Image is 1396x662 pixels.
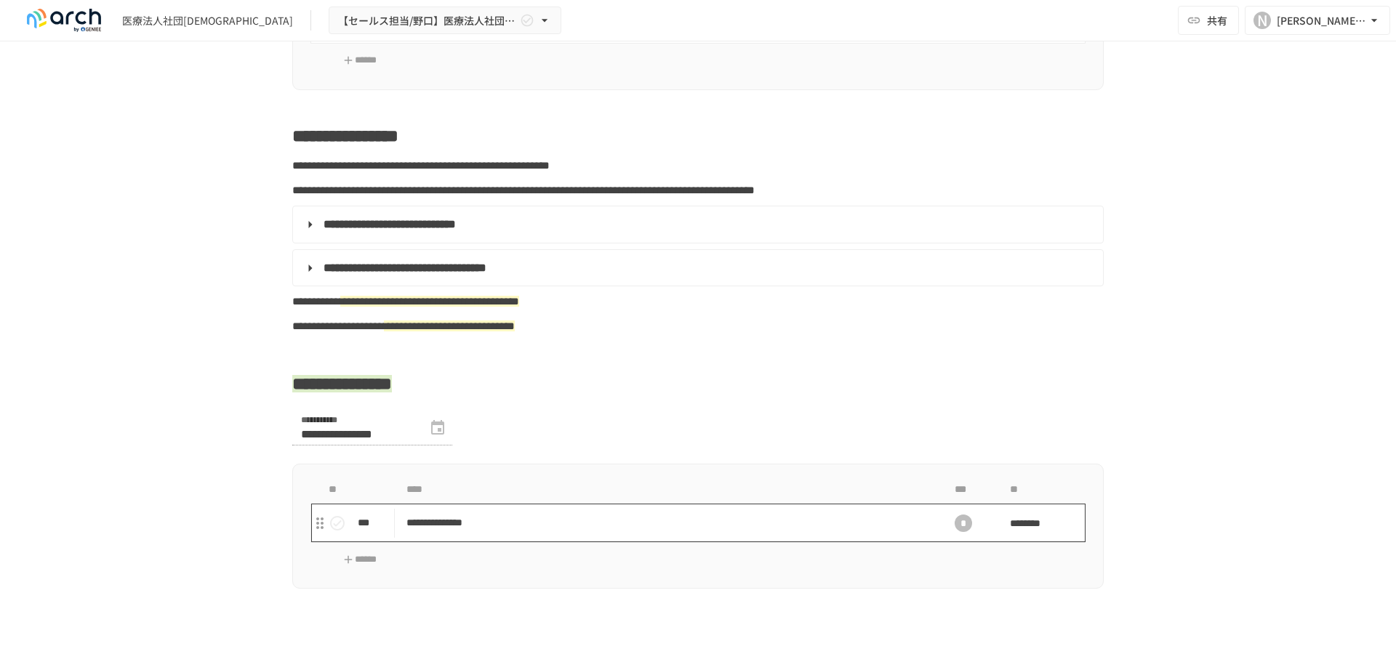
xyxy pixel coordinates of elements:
[1178,6,1239,35] button: 共有
[17,9,111,32] img: logo-default@2x-9cf2c760.svg
[122,13,293,28] div: 医療法人社団[DEMOGRAPHIC_DATA]
[1245,6,1390,35] button: N[PERSON_NAME][EMAIL_ADDRESS][DOMAIN_NAME]
[329,7,561,35] button: 【セールス担当/野口】医療法人社団弘善会様_初期設定サポート
[1253,12,1271,29] div: N
[1207,12,1227,28] span: 共有
[338,12,517,30] span: 【セールス担当/野口】医療法人社団弘善会様_初期設定サポート
[1277,12,1367,30] div: [PERSON_NAME][EMAIL_ADDRESS][DOMAIN_NAME]
[323,509,352,538] button: status
[310,476,1086,543] table: task table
